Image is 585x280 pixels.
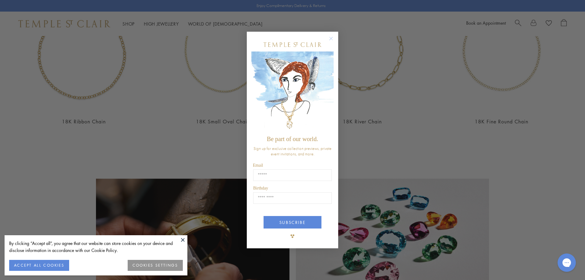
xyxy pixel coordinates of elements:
[251,51,334,133] img: c4a9eb12-d91a-4d4a-8ee0-386386f4f338.jpeg
[128,260,183,271] button: COOKIES SETTINGS
[264,216,321,229] button: SUBSCRIBE
[330,38,338,45] button: Close dialog
[267,136,318,142] span: Be part of our world.
[9,240,183,254] div: By clicking “Accept all”, you agree that our website can store cookies on your device and disclos...
[9,260,69,271] button: ACCEPT ALL COOKIES
[253,163,263,168] span: Email
[264,42,321,47] img: Temple St. Clair
[286,230,299,242] img: TSC
[253,146,331,157] span: Sign up for exclusive collection previews, private event invitations, and more.
[253,186,268,190] span: Birthday
[555,251,579,274] iframe: Gorgias live chat messenger
[253,169,332,181] input: Email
